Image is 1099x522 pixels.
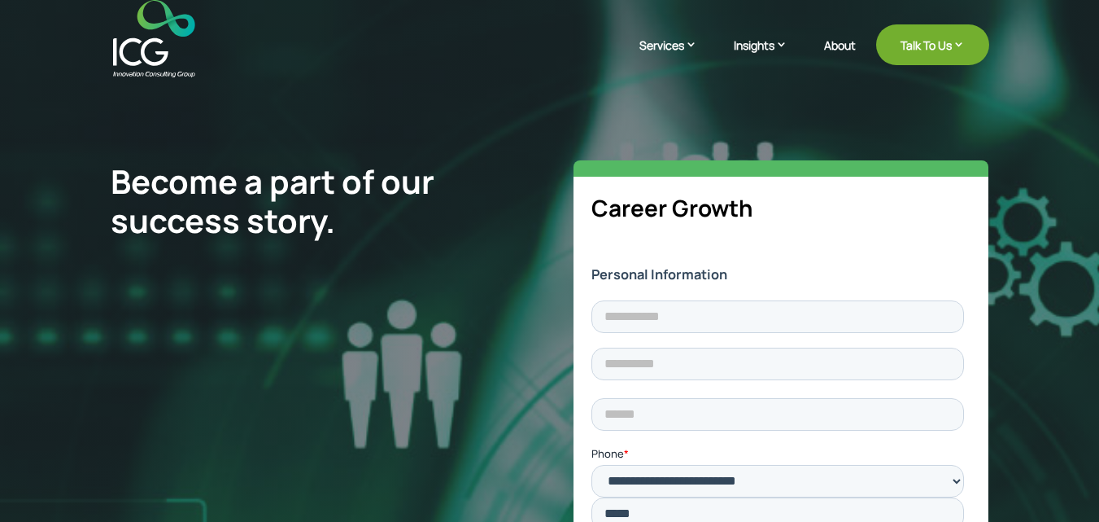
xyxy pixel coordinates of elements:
[824,39,856,77] a: About
[734,37,804,77] a: Insights
[639,37,713,77] a: Services
[591,195,970,230] h5: Career Growth
[876,24,989,65] a: Talk To Us
[828,346,1099,522] div: Widget de chat
[828,346,1099,522] iframe: Chat Widget
[111,162,526,248] h1: Become a part of our success story.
